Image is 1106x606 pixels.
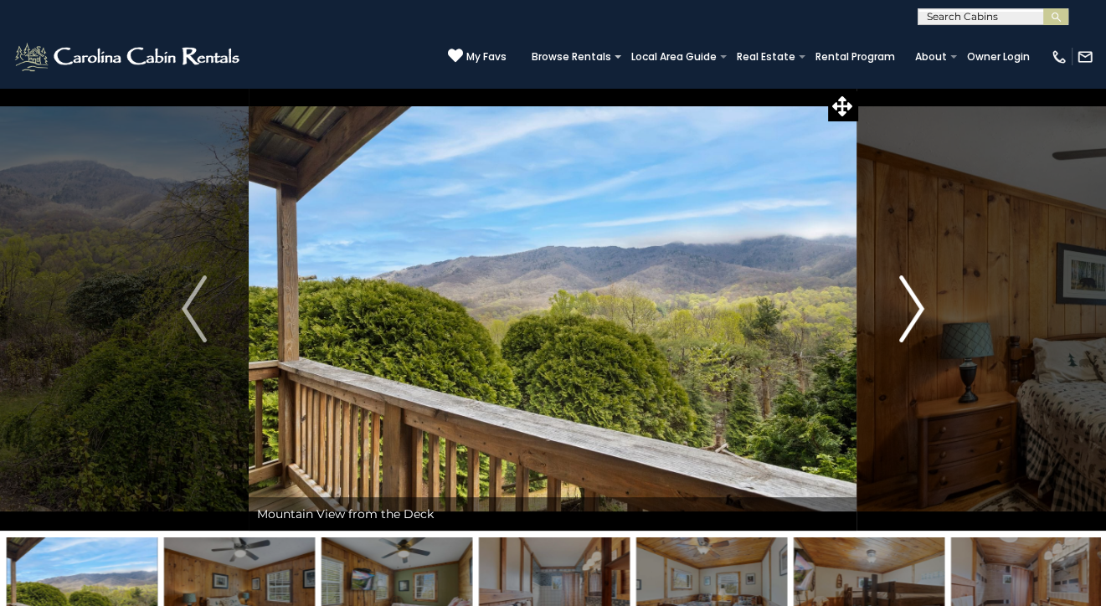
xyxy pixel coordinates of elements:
[959,45,1038,69] a: Owner Login
[728,45,804,69] a: Real Estate
[623,45,725,69] a: Local Area Guide
[140,87,249,531] button: Previous
[857,87,966,531] button: Next
[1077,49,1093,65] img: mail-regular-white.png
[249,497,857,531] div: Mountain View from the Deck
[448,48,507,65] a: My Favs
[466,49,507,64] span: My Favs
[523,45,620,69] a: Browse Rentals
[1051,49,1067,65] img: phone-regular-white.png
[899,275,924,342] img: arrow
[907,45,955,69] a: About
[807,45,903,69] a: Rental Program
[182,275,207,342] img: arrow
[13,40,244,74] img: White-1-2.png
